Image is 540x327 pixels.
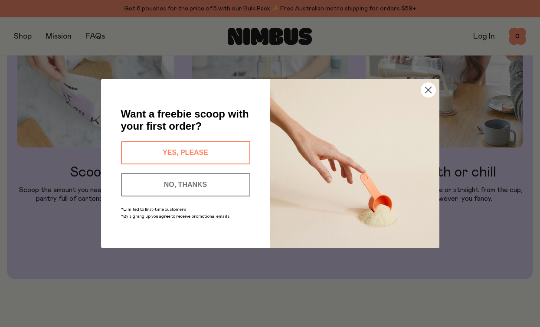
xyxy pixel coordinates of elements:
button: YES, PLEASE [121,141,250,164]
span: Want a freebie scoop with your first order? [121,108,249,132]
button: NO, THANKS [121,173,250,196]
span: *Limited to first-time customers [121,207,186,212]
span: *By signing up you agree to receive promotional emails [121,214,229,219]
button: Close dialog [421,82,436,98]
img: c0d45117-8e62-4a02-9742-374a5db49d45.jpeg [270,79,439,248]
